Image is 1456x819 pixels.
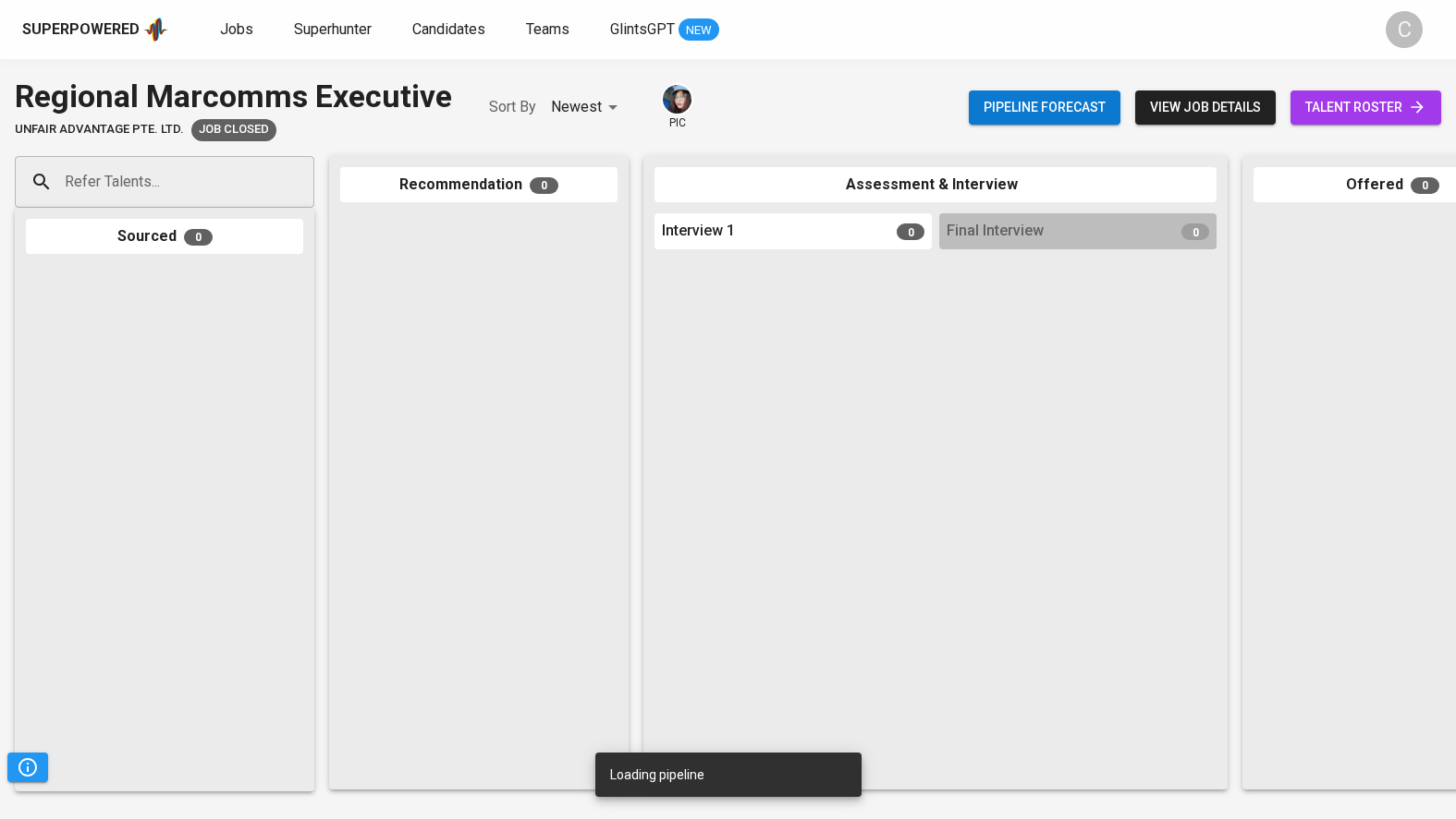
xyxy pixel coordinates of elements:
[489,96,536,118] p: Sort By
[947,221,1044,242] span: Final Interview
[304,180,308,184] button: Open
[294,18,375,42] a: Superhunter
[294,20,372,38] span: Superhunter
[662,221,735,242] span: Interview 1
[655,167,1217,203] div: Assessment & Interview
[1411,177,1439,194] span: 0
[412,20,485,38] span: Candidates
[412,18,489,42] a: Candidates
[340,167,618,203] div: Recommendation
[897,223,924,240] span: 0
[143,16,168,43] img: app logo
[1150,96,1261,119] span: view job details
[1181,223,1209,240] span: 0
[220,18,257,42] a: Jobs
[7,753,48,782] button: Pipeline Triggers
[551,96,602,118] p: Newest
[610,18,719,42] a: GlintsGPT NEW
[526,20,569,38] span: Teams
[26,219,303,255] div: Sourced
[220,20,253,38] span: Jobs
[15,74,452,119] div: Regional Marcomms Executive
[610,20,675,38] span: GlintsGPT
[1386,11,1423,48] div: C
[191,119,276,141] div: Client decided to hold the position for >14 days
[15,121,184,139] span: Unfair Advantage Pte. Ltd.
[526,18,573,42] a: Teams
[184,229,213,246] span: 0
[530,177,558,194] span: 0
[22,16,168,43] a: Superpoweredapp logo
[984,96,1106,119] span: Pipeline forecast
[1305,96,1426,119] span: talent roster
[191,121,276,139] span: Job Closed
[663,85,691,114] img: diazagista@glints.com
[679,21,719,40] span: NEW
[610,758,704,791] div: Loading pipeline
[661,83,693,131] div: pic
[551,90,624,125] div: Newest
[22,19,140,41] div: Superpowered
[969,90,1120,125] button: Pipeline forecast
[1291,90,1441,125] a: talent roster
[1135,90,1276,125] button: view job details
